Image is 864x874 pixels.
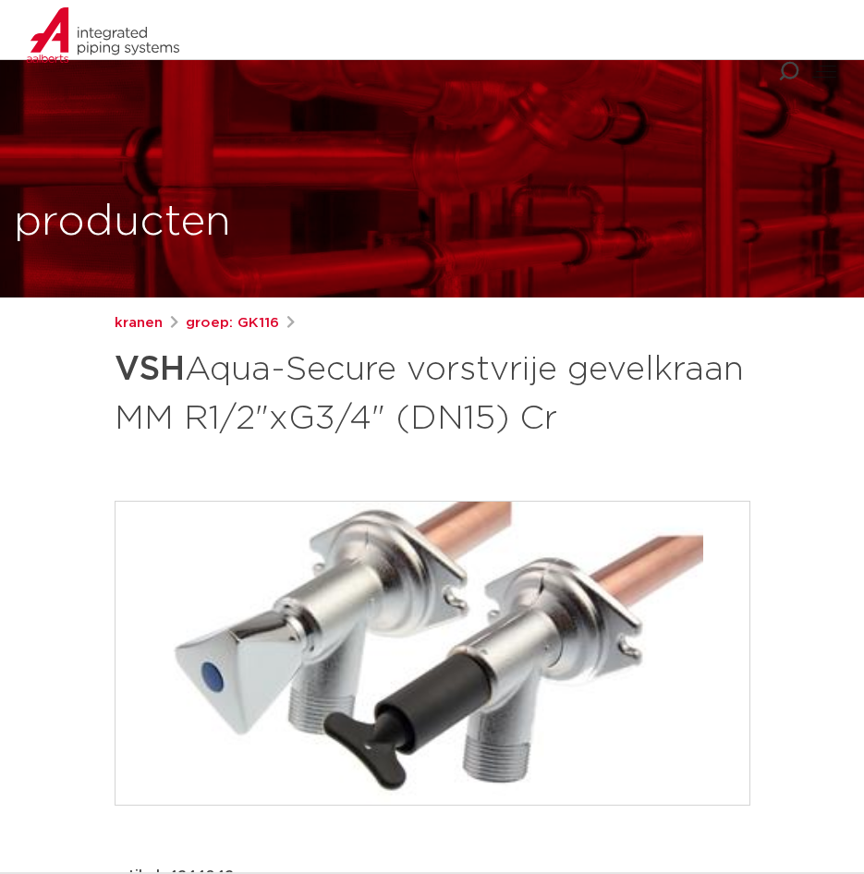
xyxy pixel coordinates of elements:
[116,502,749,805] img: Product Image for VSH Aqua-Secure vorstvrije gevelkraan MM R1/2"xG3/4" (DN15) Cr
[186,312,279,334] a: groep: GK116
[14,193,231,252] h1: producten
[115,353,185,386] strong: VSH
[115,342,750,442] h1: Aqua-Secure vorstvrije gevelkraan MM R1/2"xG3/4" (DN15) Cr
[115,312,163,334] a: kranen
